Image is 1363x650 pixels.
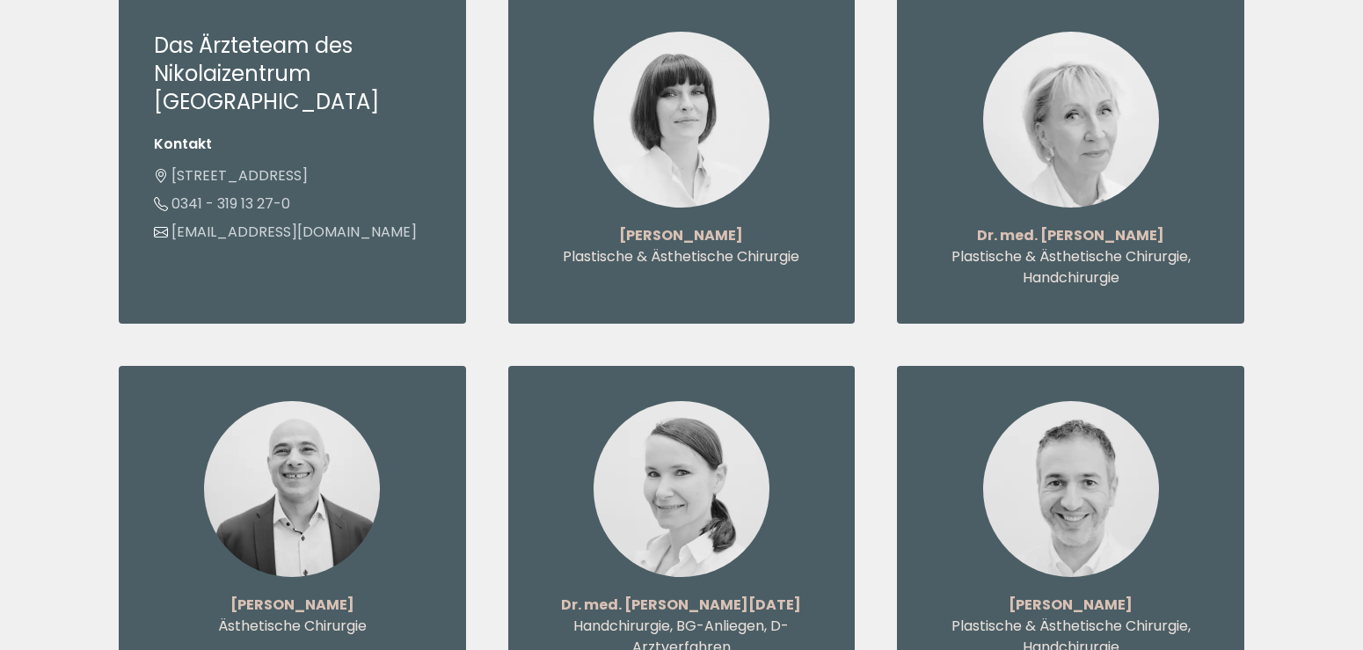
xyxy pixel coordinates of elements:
p: Plastische & Ästhetische Chirurgie, Handchirurgie [932,246,1209,288]
li: Kontakt [154,134,431,155]
img: Dr. med. Susanne Freitag - Handchirurgie, BG-Anliegen, D-Arztverfahren [594,401,769,577]
img: Dr. med. Christiane Köpcke - Plastische & Ästhetische Chirurgie, Handchirurgie [983,32,1159,208]
p: Ästhetische Chirurgie [154,616,431,637]
img: Moritz Brill - Plastische & Ästhetische Chirurgie, Handchirurgie [983,401,1159,577]
p: Plastische & Ästhetische Chirurgie [543,246,820,267]
strong: Dr. med. [PERSON_NAME][DATE] [561,595,801,615]
strong: Dr. med. [PERSON_NAME] [977,225,1164,245]
a: [EMAIL_ADDRESS][DOMAIN_NAME] [154,222,417,242]
img: Olena Urbach - Plastische & Ästhetische Chirurgie [594,32,769,208]
a: 0341 - 319 13 27-0 [154,194,290,214]
p: [PERSON_NAME] [543,225,820,246]
p: [PERSON_NAME] [154,595,431,616]
h3: Das Ärzteteam des Nikolaizentrum [GEOGRAPHIC_DATA] [154,32,431,116]
img: Hassan Azi - Ästhetische Chirurgie [204,401,380,577]
p: [PERSON_NAME] [932,595,1209,616]
a: [STREET_ADDRESS] [154,165,308,186]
